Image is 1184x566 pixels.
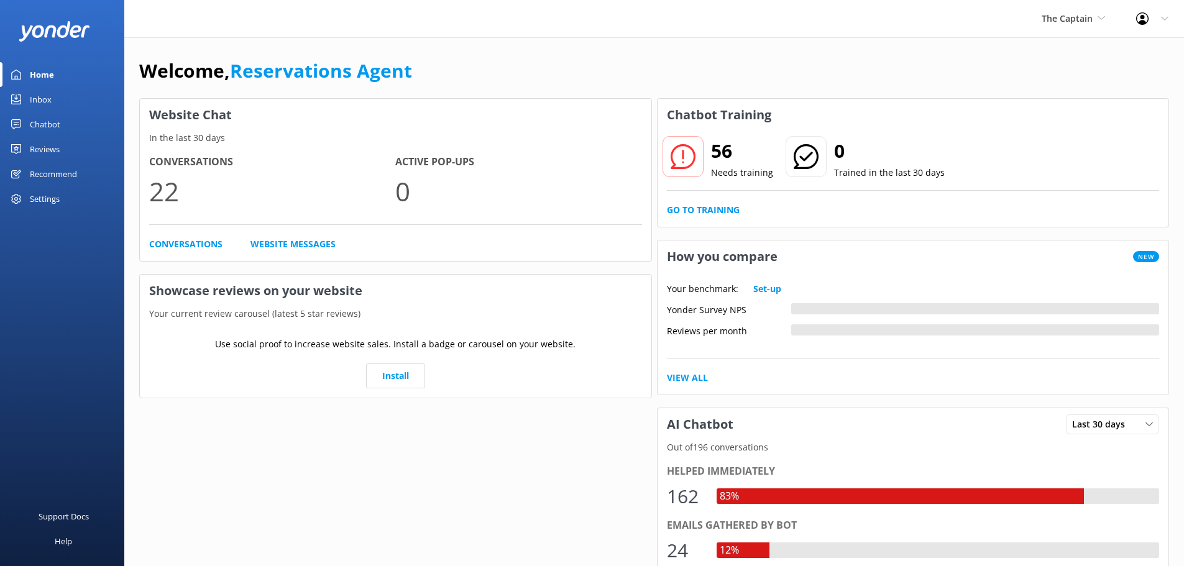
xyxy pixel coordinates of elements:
[1072,418,1132,431] span: Last 30 days
[667,303,791,314] div: Yonder Survey NPS
[395,170,641,212] p: 0
[667,324,791,335] div: Reviews per month
[658,99,781,131] h3: Chatbot Training
[366,363,425,388] a: Install
[250,237,336,251] a: Website Messages
[30,162,77,186] div: Recommend
[140,275,651,307] h3: Showcase reviews on your website
[667,371,708,385] a: View All
[717,488,742,504] div: 83%
[140,307,651,321] p: Your current review carousel (latest 5 star reviews)
[30,87,52,112] div: Inbox
[834,166,945,180] p: Trained in the last 30 days
[834,136,945,166] h2: 0
[39,504,89,529] div: Support Docs
[667,482,704,511] div: 162
[30,137,60,162] div: Reviews
[658,440,1169,454] p: Out of 196 conversations
[30,112,60,137] div: Chatbot
[149,154,395,170] h4: Conversations
[667,536,704,565] div: 24
[667,518,1160,534] div: Emails gathered by bot
[667,203,740,217] a: Go to Training
[711,166,773,180] p: Needs training
[395,154,641,170] h4: Active Pop-ups
[30,186,60,211] div: Settings
[19,21,90,42] img: yonder-white-logo.png
[717,542,742,559] div: 12%
[711,136,773,166] h2: 56
[658,408,743,440] h3: AI Chatbot
[149,237,223,251] a: Conversations
[667,463,1160,480] div: Helped immediately
[149,170,395,212] p: 22
[215,337,576,351] p: Use social proof to increase website sales. Install a badge or carousel on your website.
[1042,12,1093,24] span: The Captain
[55,529,72,554] div: Help
[1133,251,1159,262] span: New
[753,282,781,296] a: Set-up
[139,56,412,86] h1: Welcome,
[140,131,651,145] p: In the last 30 days
[658,240,787,273] h3: How you compare
[30,62,54,87] div: Home
[230,58,412,83] a: Reservations Agent
[667,282,738,296] p: Your benchmark:
[140,99,651,131] h3: Website Chat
